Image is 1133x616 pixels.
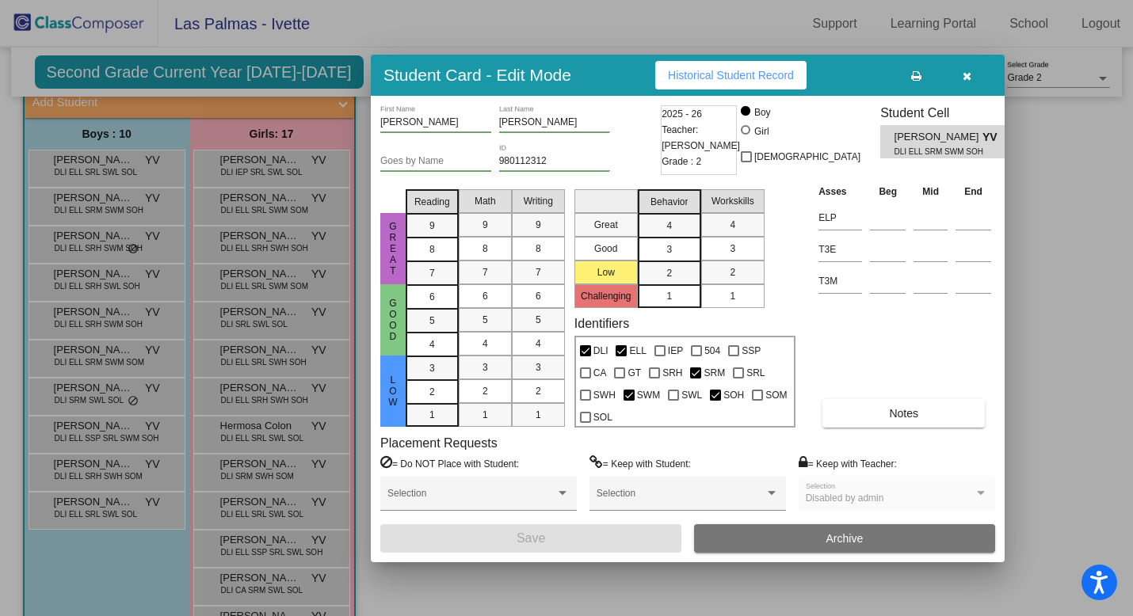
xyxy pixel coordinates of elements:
span: 5 [483,313,488,327]
h3: Student Card - Edit Mode [383,65,571,85]
span: Low [386,375,400,408]
button: Save [380,524,681,553]
label: = Keep with Student: [589,455,691,471]
input: assessment [818,238,862,261]
span: 7 [429,266,435,280]
span: SWL [681,386,702,405]
span: Notes [889,407,918,420]
span: [DEMOGRAPHIC_DATA] [754,147,860,166]
span: CA [593,363,607,382]
span: GT [628,363,641,382]
span: 7 [536,265,541,279]
span: Grade : 2 [662,154,701,169]
input: goes by name [380,156,491,167]
span: 3 [666,242,672,257]
span: 1 [536,408,541,422]
span: SSP [742,341,761,360]
span: Math [475,194,496,208]
span: SOM [765,386,787,405]
span: Historical Student Record [668,69,794,82]
span: Save [517,531,545,545]
span: Behavior [650,195,688,209]
span: YV [982,129,1005,146]
label: = Do NOT Place with Student: [380,455,519,471]
span: 4 [536,337,541,351]
span: 4 [730,218,735,232]
span: 5 [536,313,541,327]
input: assessment [818,206,862,230]
span: Great [386,221,400,276]
span: 1 [730,289,735,303]
span: 2 [666,266,672,280]
span: 3 [536,360,541,375]
span: SRL [746,363,765,382]
input: Enter ID [499,156,610,167]
span: Disabled by admin [806,492,884,504]
label: Placement Requests [380,435,498,451]
span: 2 [429,385,435,399]
span: [PERSON_NAME] [895,129,982,146]
th: Asses [814,183,866,200]
span: 6 [429,290,435,304]
span: Reading [414,195,450,209]
span: 1 [429,408,435,422]
span: 8 [429,242,435,257]
span: IEP [668,341,683,360]
span: Archive [826,532,864,545]
span: 2 [483,384,488,398]
span: 4 [429,337,435,352]
span: SOH [723,386,744,405]
span: SOL [593,408,612,427]
span: 3 [730,241,735,256]
span: Teacher: [PERSON_NAME] [662,122,740,154]
h3: Student Cell [880,105,1018,120]
span: 3 [429,361,435,375]
th: End [952,183,995,200]
th: Beg [866,183,910,200]
button: Archive [694,524,995,553]
span: 6 [483,289,488,303]
div: Boy [753,105,771,120]
span: 2025 - 26 [662,106,702,122]
span: 6 [536,289,541,303]
span: 504 [704,341,720,360]
span: 2 [730,265,735,279]
span: 4 [666,219,672,233]
label: = Keep with Teacher: [799,455,897,471]
span: Good [386,298,400,342]
span: SRH [662,363,682,382]
span: DLI ELL SRM SWM SOH [895,146,971,158]
span: 8 [483,241,488,256]
span: 5 [429,314,435,328]
span: ELL [629,341,646,360]
span: 1 [666,289,672,303]
th: Mid [910,183,952,200]
span: 7 [483,265,488,279]
div: Girl [753,124,769,139]
label: Identifiers [574,316,629,331]
input: assessment [818,269,862,293]
span: SWH [593,386,616,405]
span: 3 [483,360,488,375]
button: Notes [822,399,985,428]
button: Historical Student Record [655,61,807,89]
span: 2 [536,384,541,398]
span: 9 [536,218,541,232]
span: SRM [704,363,725,382]
span: 9 [483,218,488,232]
span: 4 [483,337,488,351]
span: 8 [536,241,541,256]
span: 1 [483,408,488,422]
span: Writing [524,194,553,208]
span: Workskills [711,194,754,208]
span: DLI [593,341,608,360]
span: 9 [429,219,435,233]
span: SWM [637,386,660,405]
